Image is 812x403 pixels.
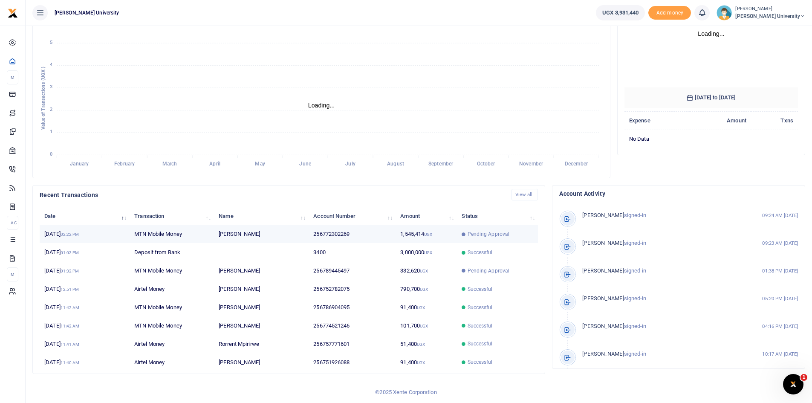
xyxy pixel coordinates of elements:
td: MTN Mobile Money [130,225,214,244]
tspan: January [70,161,89,167]
small: UGX [417,305,425,310]
span: Successful [468,249,493,256]
tspan: March [162,161,177,167]
td: [DATE] [40,262,130,280]
td: 91,400 [396,353,457,371]
small: [PERSON_NAME] [735,6,805,13]
tspan: August [387,161,404,167]
td: 51,400 [396,335,457,353]
td: [PERSON_NAME] [214,225,309,244]
span: Add money [648,6,691,20]
p: signed-in [582,322,744,331]
span: Successful [468,285,493,293]
td: [DATE] [40,280,130,299]
span: [PERSON_NAME] University [735,12,805,20]
a: Add money [648,9,691,15]
td: [DATE] [40,225,130,244]
tspan: 4 [50,62,52,67]
th: Account Number: activate to sort column ascending [309,207,396,225]
h4: Account Activity [559,189,798,198]
td: MTN Mobile Money [130,299,214,317]
th: Expense [624,112,690,130]
td: 790,700 [396,280,457,299]
tspan: October [477,161,496,167]
span: [PERSON_NAME] University [51,9,122,17]
td: [DATE] [40,244,130,262]
th: Txns [751,112,798,130]
td: [DATE] [40,299,130,317]
li: Ac [7,216,18,230]
td: Airtel Money [130,353,214,371]
span: Pending Approval [468,230,510,238]
td: [DATE] [40,353,130,371]
td: MTN Mobile Money [130,317,214,335]
small: UGX [424,232,432,237]
tspan: 2 [50,107,52,112]
li: Wallet ballance [592,5,648,20]
span: [PERSON_NAME] [582,323,624,329]
tspan: 5 [50,40,52,45]
li: M [7,70,18,84]
small: 11:40 AM [61,360,80,365]
th: Transaction: activate to sort column ascending [130,207,214,225]
td: 3,000,000 [396,244,457,262]
td: [PERSON_NAME] [214,299,309,317]
span: [PERSON_NAME] [582,351,624,357]
td: 256774521246 [309,317,396,335]
small: 05:20 PM [DATE] [762,295,798,302]
small: 01:32 PM [61,269,79,273]
span: [PERSON_NAME] [582,212,624,218]
span: [PERSON_NAME] [582,267,624,274]
th: Status: activate to sort column ascending [457,207,538,225]
a: View all [511,189,538,200]
small: UGX [417,360,425,365]
th: Amount [690,112,751,130]
a: profile-user [PERSON_NAME] [PERSON_NAME] University [717,5,805,20]
tspan: April [209,161,220,167]
h6: [DATE] to [DATE] [624,87,798,108]
li: Toup your wallet [648,6,691,20]
p: signed-in [582,211,744,220]
span: Successful [468,304,493,311]
li: M [7,267,18,281]
td: Rorrent Mpirirwe [214,335,309,353]
small: 12:51 PM [61,287,79,292]
td: 256752782075 [309,280,396,299]
span: Successful [468,358,493,366]
span: UGX 3,931,440 [602,9,639,17]
td: [DATE] [40,335,130,353]
tspan: 3 [50,84,52,90]
small: 01:03 PM [61,250,79,255]
td: MTN Mobile Money [130,262,214,280]
span: Successful [468,340,493,348]
td: 256751926088 [309,353,396,371]
td: 91,400 [396,299,457,317]
small: 01:38 PM [DATE] [762,267,798,275]
small: 09:24 AM [DATE] [762,212,798,219]
small: 11:42 AM [61,305,80,310]
td: [PERSON_NAME] [214,353,309,371]
td: 3400 [309,244,396,262]
td: 256757771601 [309,335,396,353]
td: 332,620 [396,262,457,280]
img: logo-small [8,8,18,18]
span: 1 [800,374,807,381]
tspan: June [299,161,311,167]
tspan: September [428,161,454,167]
small: UGX [420,287,428,292]
a: UGX 3,931,440 [596,5,645,20]
td: [PERSON_NAME] [214,262,309,280]
text: Loading... [698,30,725,37]
tspan: November [519,161,543,167]
small: 10:17 AM [DATE] [762,351,798,358]
td: 256772302269 [309,225,396,244]
td: No data [624,130,798,148]
span: Pending Approval [468,267,510,275]
td: [PERSON_NAME] [214,317,309,335]
small: 04:16 PM [DATE] [762,323,798,330]
th: Amount: activate to sort column ascending [396,207,457,225]
small: UGX [420,269,428,273]
a: logo-small logo-large logo-large [8,9,18,16]
small: UGX [424,250,432,255]
text: Loading... [308,102,335,109]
